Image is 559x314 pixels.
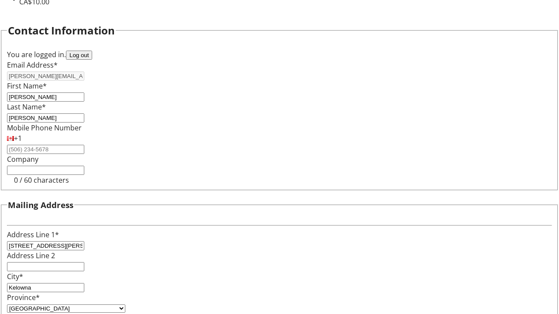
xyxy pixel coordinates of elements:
input: City [7,283,84,292]
button: Log out [66,51,92,60]
label: Address Line 1* [7,230,59,239]
label: First Name* [7,81,47,91]
label: Mobile Phone Number [7,123,82,133]
div: You are logged in. [7,49,552,60]
input: (506) 234-5678 [7,145,84,154]
label: Address Line 2 [7,251,55,260]
label: City* [7,272,23,281]
tr-character-limit: 0 / 60 characters [14,175,69,185]
input: Address [7,241,84,250]
h3: Mailing Address [8,199,73,211]
label: Company [7,154,38,164]
h2: Contact Information [8,23,115,38]
label: Last Name* [7,102,46,112]
label: Province* [7,293,40,302]
label: Email Address* [7,60,58,70]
